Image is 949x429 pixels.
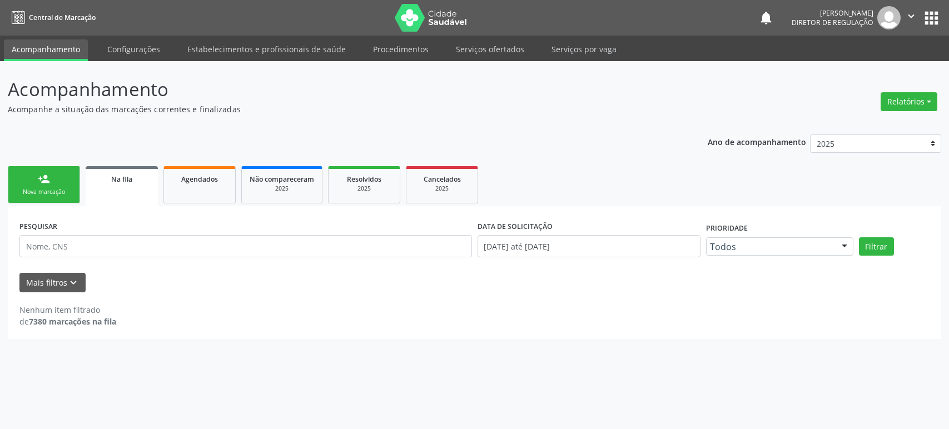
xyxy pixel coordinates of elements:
div: person_add [38,173,50,185]
label: DATA DE SOLICITAÇÃO [478,218,553,235]
strong: 7380 marcações na fila [29,316,116,327]
div: [PERSON_NAME] [792,8,873,18]
a: Procedimentos [365,39,436,59]
button: apps [922,8,941,28]
input: Selecione um intervalo [478,235,701,257]
label: Prioridade [706,220,748,237]
p: Acompanhe a situação das marcações correntes e finalizadas [8,103,661,115]
label: PESQUISAR [19,218,57,235]
div: de [19,316,116,327]
i:  [905,10,917,22]
span: Diretor de regulação [792,18,873,27]
span: Não compareceram [250,174,314,184]
a: Serviços ofertados [448,39,532,59]
div: Nova marcação [16,188,72,196]
input: Nome, CNS [19,235,472,257]
a: Acompanhamento [4,39,88,61]
span: Central de Marcação [29,13,96,22]
a: Central de Marcação [8,8,96,27]
div: 2025 [336,184,392,193]
span: Todos [710,241,830,252]
div: 2025 [250,184,314,193]
a: Estabelecimentos e profissionais de saúde [180,39,354,59]
a: Serviços por vaga [544,39,624,59]
button: notifications [758,10,774,26]
span: Na fila [111,174,132,184]
p: Acompanhamento [8,76,661,103]
p: Ano de acompanhamento [708,134,806,148]
button: Filtrar [859,237,894,256]
span: Agendados [181,174,218,184]
button:  [901,6,922,29]
div: 2025 [414,184,470,193]
span: Cancelados [424,174,461,184]
button: Mais filtroskeyboard_arrow_down [19,273,86,292]
img: img [877,6,901,29]
span: Resolvidos [347,174,381,184]
a: Configurações [100,39,168,59]
button: Relatórios [881,92,937,111]
i: keyboard_arrow_down [67,277,80,289]
div: Nenhum item filtrado [19,304,116,316]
